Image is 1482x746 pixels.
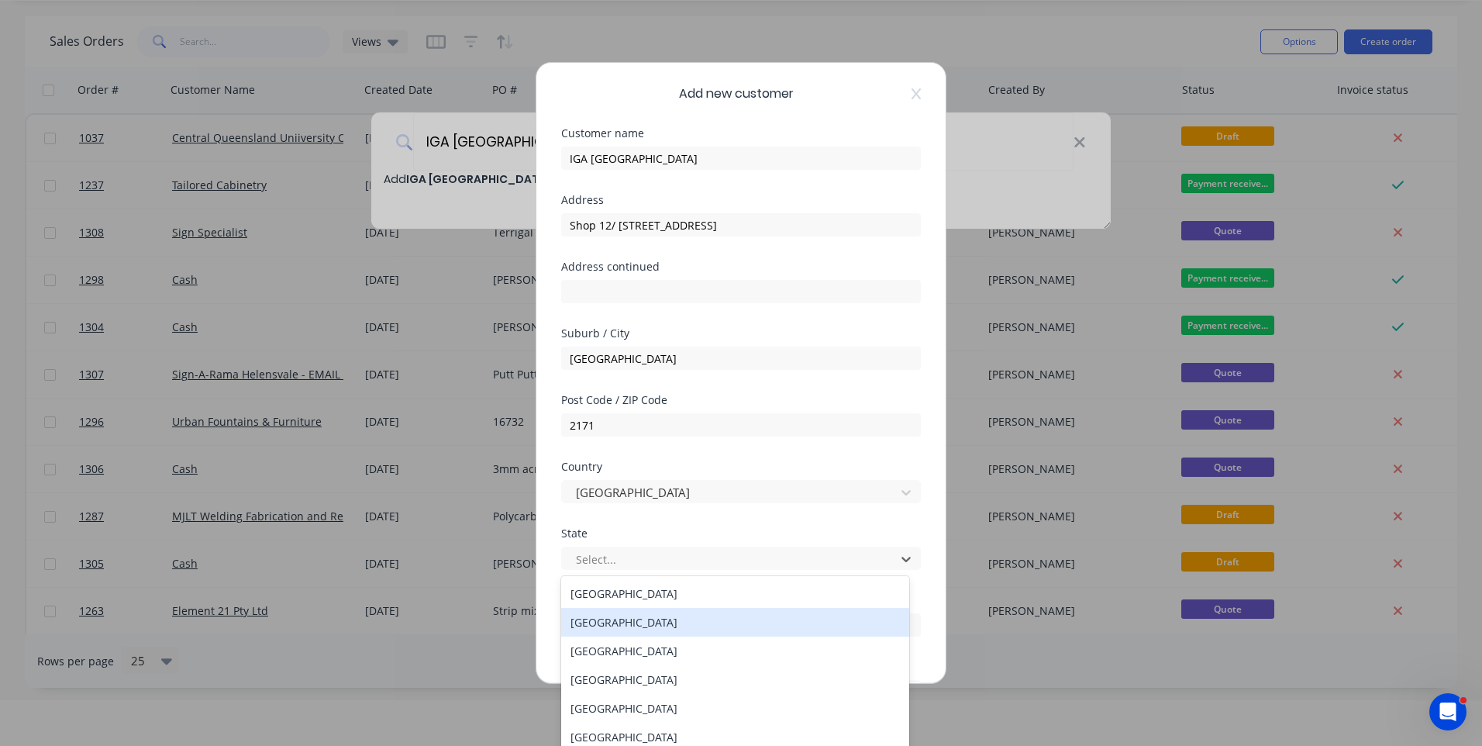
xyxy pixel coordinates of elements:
div: Customer name [561,128,921,139]
span: Add new customer [679,85,794,103]
div: [GEOGRAPHIC_DATA] [561,579,909,608]
div: Address [561,195,921,205]
div: State [561,528,921,539]
div: Suburb / City [561,328,921,339]
div: Post Code / ZIP Code [561,395,921,406]
div: [GEOGRAPHIC_DATA] [561,637,909,665]
div: [GEOGRAPHIC_DATA] [561,694,909,723]
iframe: Intercom live chat [1429,693,1466,730]
div: [GEOGRAPHIC_DATA] [561,665,909,694]
div: [GEOGRAPHIC_DATA] [561,608,909,637]
div: Country [561,461,921,472]
div: Address continued [561,261,921,272]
